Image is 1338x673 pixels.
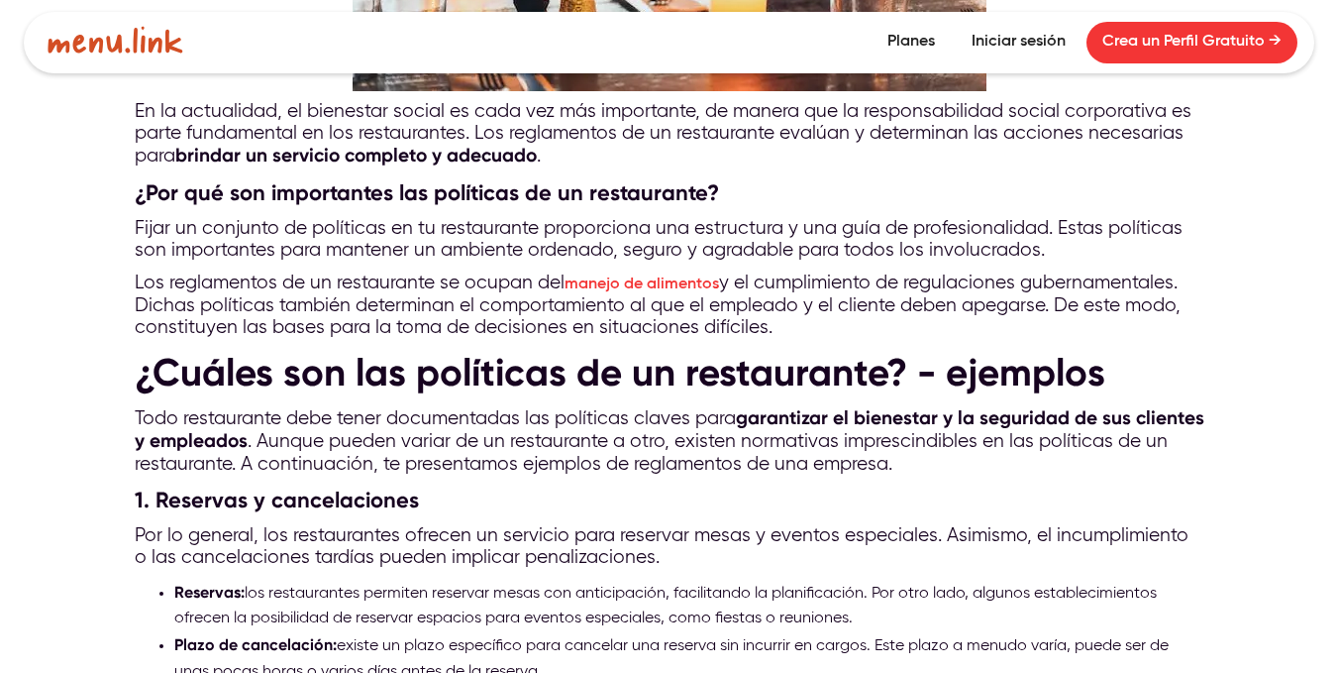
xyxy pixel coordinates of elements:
[565,277,719,292] a: manejo de alimentos
[135,101,1204,168] p: En la actualidad, el bienestar social es cada vez más importante, de manera que la responsabilida...
[872,22,951,63] a: Planes
[135,407,1204,476] p: Todo restaurante debe tener documentadas las políticas claves para . Aunque pueden variar de un r...
[135,350,1204,395] h2: ¿Cuáles son las políticas de un restaurante? - ejemplos
[135,273,1204,340] p: Los reglamentos de un restaurante se ocupan del y el cumplimiento de regulaciones gubernamentales...
[175,144,537,167] strong: brindar un servicio completo y adecuado
[174,635,337,654] strong: Plazo de cancelación:
[135,218,1204,263] p: Fijar un conjunto de políticas en tu restaurante proporciona una estructura y una guía de profesi...
[135,486,1204,515] h3: 1. Reservas y cancelaciones
[1086,22,1297,63] a: Crea un Perfil Gratuito →
[956,22,1081,63] a: Iniciar sesión
[135,178,1204,208] h3: ¿Por qué son importantes las políticas de un restaurante?
[174,580,1204,632] li: los restaurantes permiten reservar mesas con anticipación, facilitando la planificación. Por otro...
[135,525,1204,570] p: Por lo general, los restaurantes ofrecen un servicio para reservar mesas y eventos especiales. As...
[174,583,245,602] strong: Reservas:
[135,406,1204,452] strong: garantizar el bienestar y la seguridad de sus clientes y empleados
